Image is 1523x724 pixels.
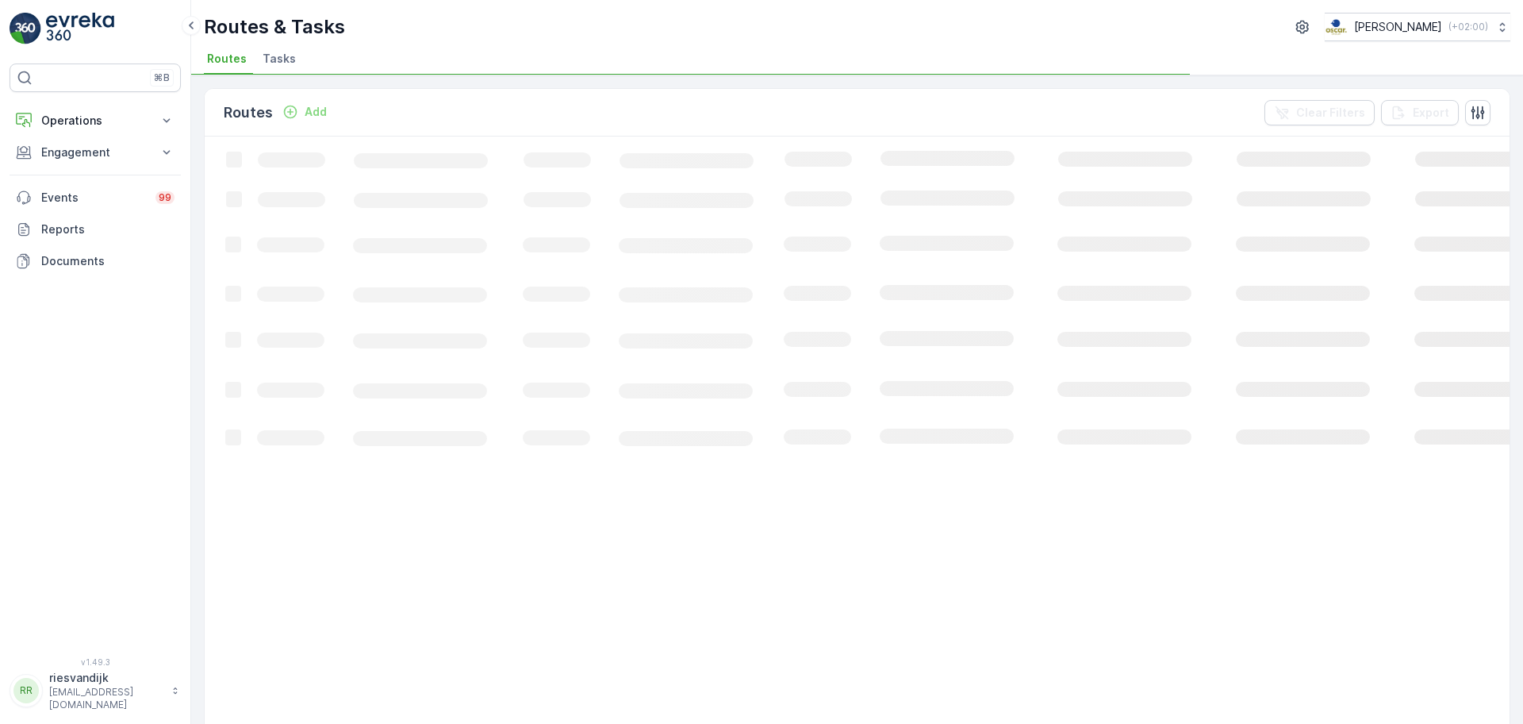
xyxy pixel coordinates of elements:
[1381,100,1459,125] button: Export
[10,245,181,277] a: Documents
[41,190,146,206] p: Events
[207,51,247,67] span: Routes
[1325,13,1510,41] button: [PERSON_NAME](+02:00)
[263,51,296,67] span: Tasks
[41,221,175,237] p: Reports
[224,102,273,124] p: Routes
[41,253,175,269] p: Documents
[1296,105,1365,121] p: Clear Filters
[10,670,181,711] button: RRriesvandijk[EMAIL_ADDRESS][DOMAIN_NAME]
[1325,18,1348,36] img: basis-logo_rgb2x.png
[41,144,149,160] p: Engagement
[10,137,181,168] button: Engagement
[10,214,181,245] a: Reports
[1448,21,1488,33] p: ( +02:00 )
[41,113,149,129] p: Operations
[1264,100,1375,125] button: Clear Filters
[305,104,327,120] p: Add
[49,670,163,686] p: riesvandijk
[13,678,39,703] div: RR
[46,13,114,44] img: logo_light-DOdMpM7g.png
[10,182,181,214] a: Events99
[1354,19,1442,35] p: [PERSON_NAME]
[10,657,181,667] span: v 1.49.3
[159,191,171,204] p: 99
[154,71,170,84] p: ⌘B
[10,13,41,44] img: logo
[204,14,345,40] p: Routes & Tasks
[10,105,181,137] button: Operations
[276,102,333,121] button: Add
[49,686,163,711] p: [EMAIL_ADDRESS][DOMAIN_NAME]
[1413,105,1449,121] p: Export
